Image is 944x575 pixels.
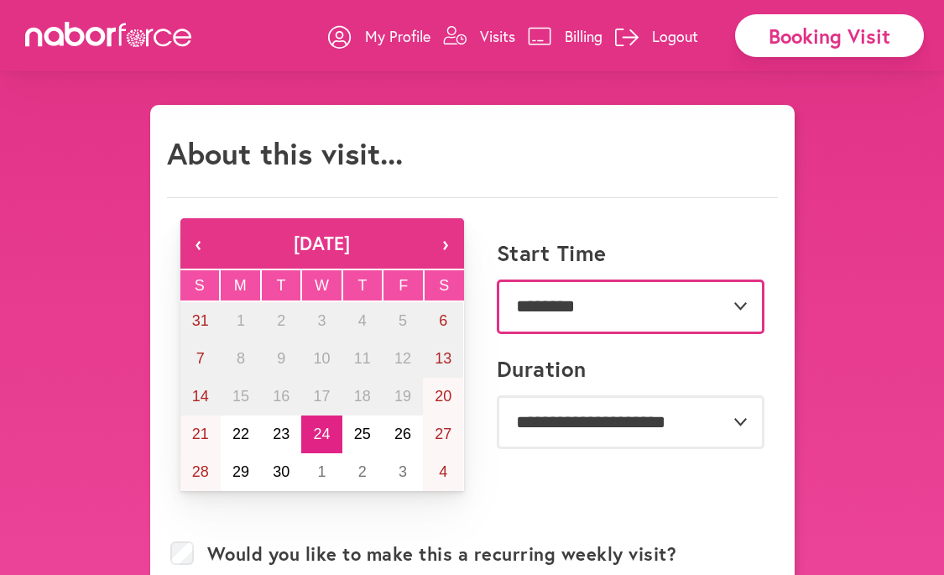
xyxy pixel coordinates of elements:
[354,388,371,405] abbr: September 18, 2025
[273,426,289,442] abbr: September 23, 2025
[497,356,587,382] label: Duration
[273,463,289,480] abbr: September 30, 2025
[423,416,463,453] button: September 27, 2025
[358,312,367,329] abbr: September 4, 2025
[342,453,383,491] button: October 2, 2025
[423,453,463,491] button: October 4, 2025
[394,350,411,367] abbr: September 12, 2025
[261,302,301,340] button: September 2, 2025
[276,277,285,294] abbr: Tuesday
[261,340,301,378] button: September 9, 2025
[237,312,245,329] abbr: September 1, 2025
[180,218,217,269] button: ‹
[207,543,677,565] label: Would you like to make this a recurring weekly visit?
[383,453,423,491] button: October 3, 2025
[167,135,403,171] h1: About this visit...
[480,26,515,46] p: Visits
[342,340,383,378] button: September 11, 2025
[399,312,407,329] abbr: September 5, 2025
[383,416,423,453] button: September 26, 2025
[394,426,411,442] abbr: September 26, 2025
[180,302,221,340] button: August 31, 2025
[439,463,447,480] abbr: October 4, 2025
[427,218,464,269] button: ›
[221,416,261,453] button: September 22, 2025
[232,426,249,442] abbr: September 22, 2025
[443,11,515,61] a: Visits
[192,426,209,442] abbr: September 21, 2025
[315,277,329,294] abbr: Wednesday
[313,388,330,405] abbr: September 17, 2025
[221,378,261,416] button: September 15, 2025
[301,416,342,453] button: September 24, 2025
[652,26,698,46] p: Logout
[383,340,423,378] button: September 12, 2025
[358,463,367,480] abbr: October 2, 2025
[735,14,924,57] div: Booking Visit
[342,302,383,340] button: September 4, 2025
[180,453,221,491] button: September 28, 2025
[383,378,423,416] button: September 19, 2025
[317,312,326,329] abbr: September 3, 2025
[234,277,247,294] abbr: Monday
[439,277,449,294] abbr: Saturday
[192,312,209,329] abbr: August 31, 2025
[301,453,342,491] button: October 1, 2025
[358,277,368,294] abbr: Thursday
[217,218,427,269] button: [DATE]
[313,426,330,442] abbr: September 24, 2025
[180,340,221,378] button: September 7, 2025
[221,340,261,378] button: September 8, 2025
[180,416,221,453] button: September 21, 2025
[301,302,342,340] button: September 3, 2025
[232,388,249,405] abbr: September 15, 2025
[342,378,383,416] button: September 18, 2025
[195,277,205,294] abbr: Sunday
[317,463,326,480] abbr: October 1, 2025
[301,340,342,378] button: September 10, 2025
[435,350,451,367] abbr: September 13, 2025
[439,312,447,329] abbr: September 6, 2025
[435,426,451,442] abbr: September 27, 2025
[399,463,407,480] abbr: October 3, 2025
[221,453,261,491] button: September 29, 2025
[354,350,371,367] abbr: September 11, 2025
[528,11,602,61] a: Billing
[497,240,607,266] label: Start Time
[423,378,463,416] button: September 20, 2025
[273,388,289,405] abbr: September 16, 2025
[192,463,209,480] abbr: September 28, 2025
[301,378,342,416] button: September 17, 2025
[192,388,209,405] abbr: September 14, 2025
[615,11,698,61] a: Logout
[399,277,408,294] abbr: Friday
[277,312,285,329] abbr: September 2, 2025
[180,378,221,416] button: September 14, 2025
[394,388,411,405] abbr: September 19, 2025
[423,302,463,340] button: September 6, 2025
[221,302,261,340] button: September 1, 2025
[237,350,245,367] abbr: September 8, 2025
[365,26,430,46] p: My Profile
[354,426,371,442] abbr: September 25, 2025
[565,26,602,46] p: Billing
[261,378,301,416] button: September 16, 2025
[277,350,285,367] abbr: September 9, 2025
[261,453,301,491] button: September 30, 2025
[342,416,383,453] button: September 25, 2025
[313,350,330,367] abbr: September 10, 2025
[261,416,301,453] button: September 23, 2025
[196,350,205,367] abbr: September 7, 2025
[423,340,463,378] button: September 13, 2025
[435,388,451,405] abbr: September 20, 2025
[383,302,423,340] button: September 5, 2025
[328,11,430,61] a: My Profile
[232,463,249,480] abbr: September 29, 2025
